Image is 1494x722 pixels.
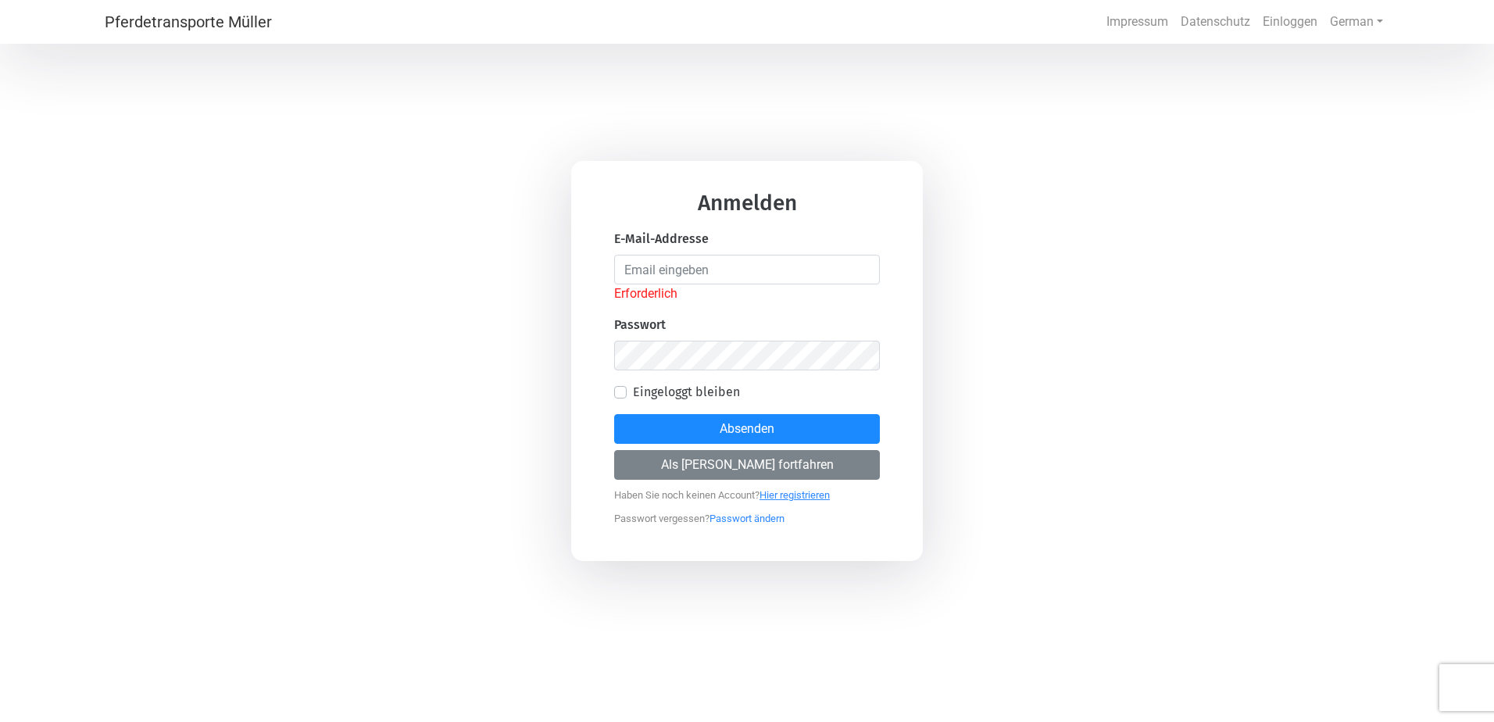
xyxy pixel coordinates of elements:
a: Datenschutz [1174,6,1256,38]
a: Einloggen [1256,6,1324,38]
a: Impressum [1100,6,1174,38]
h3: Anmelden [614,192,880,230]
a: Hier registrieren [760,481,830,501]
p: Haben Sie noch keinen Account ? [614,480,880,503]
label: Passwort [614,316,666,334]
button: Als [PERSON_NAME] fortfahren [614,450,880,480]
a: German [1324,6,1389,38]
a: Passwort ändern [709,505,785,524]
a: Pferdetransporte Müller [105,6,272,38]
input: Email eingeben [614,255,880,284]
button: Absenden [614,414,880,444]
label: E-Mail-Addresse [614,230,709,248]
label: Eingeloggt bleiben [633,383,740,402]
div: Erforderlich [614,284,880,303]
p: Passwort vergessen ? [614,503,880,527]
